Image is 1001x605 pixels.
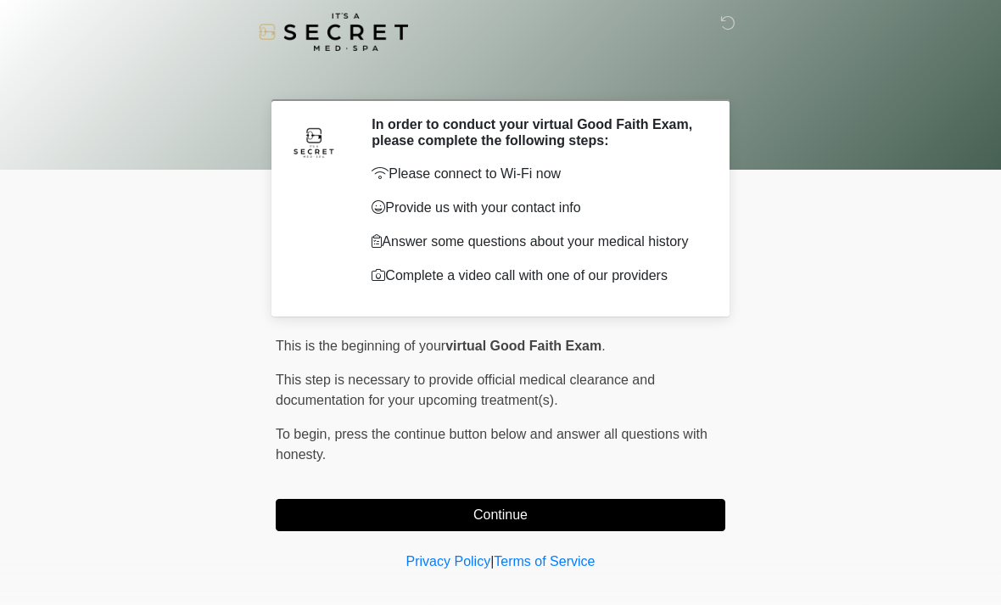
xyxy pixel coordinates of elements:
img: It's A Secret Med Spa Logo [259,13,408,51]
h2: In order to conduct your virtual Good Faith Exam, please complete the following steps: [372,116,700,148]
a: Terms of Service [494,554,595,569]
p: Please connect to Wi-Fi now [372,164,700,184]
h1: ‎ ‎ [263,61,738,92]
strong: virtual Good Faith Exam [445,339,601,353]
span: This is the beginning of your [276,339,445,353]
span: This step is necessary to provide official medical clearance and documentation for your upcoming ... [276,373,655,407]
a: Privacy Policy [406,554,491,569]
span: press the continue button below and answer all questions with honesty. [276,427,707,462]
p: Provide us with your contact info [372,198,700,218]
button: Continue [276,499,725,531]
p: Answer some questions about your medical history [372,232,700,252]
span: . [601,339,605,353]
span: To begin, [276,427,334,441]
a: | [490,554,494,569]
img: Agent Avatar [288,116,339,167]
p: Complete a video call with one of our providers [372,266,700,286]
